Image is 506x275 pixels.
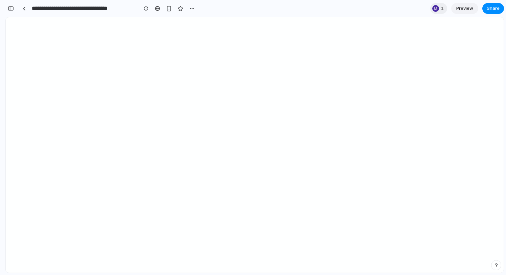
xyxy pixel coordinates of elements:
span: 1 [441,5,446,12]
a: Preview [451,3,478,14]
span: Share [487,5,500,12]
div: 1 [430,3,447,14]
span: Preview [456,5,473,12]
button: Share [482,3,504,14]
